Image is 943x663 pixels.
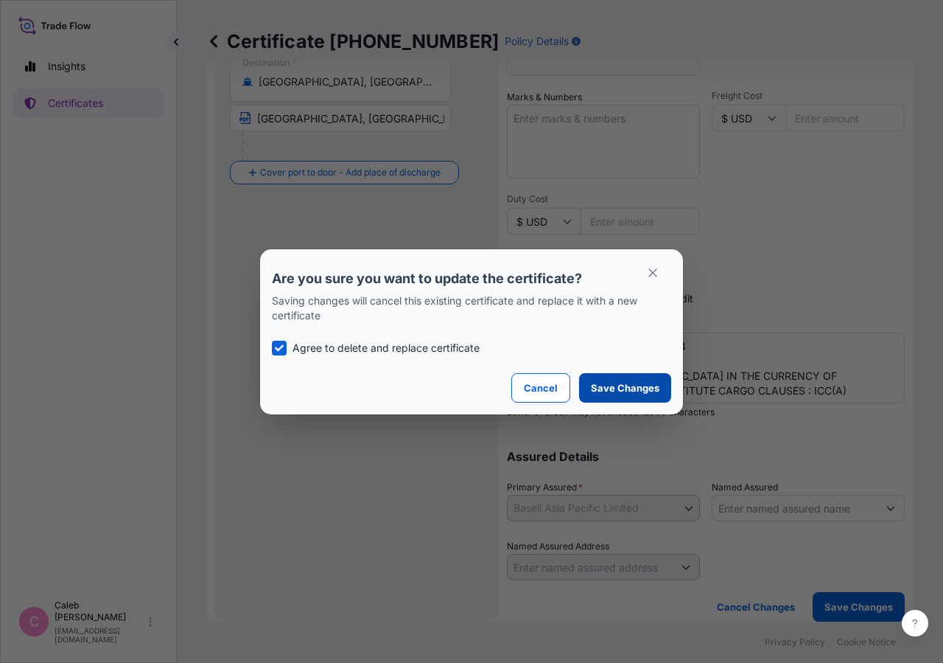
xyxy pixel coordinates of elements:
[524,381,558,395] p: Cancel
[272,270,671,288] p: Are you sure you want to update the certificate?
[579,373,671,403] button: Save Changes
[511,373,570,403] button: Cancel
[272,294,671,323] p: Saving changes will cancel this existing certificate and replace it with a new certificate
[292,341,480,355] p: Agree to delete and replace certificate
[591,381,659,395] p: Save Changes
